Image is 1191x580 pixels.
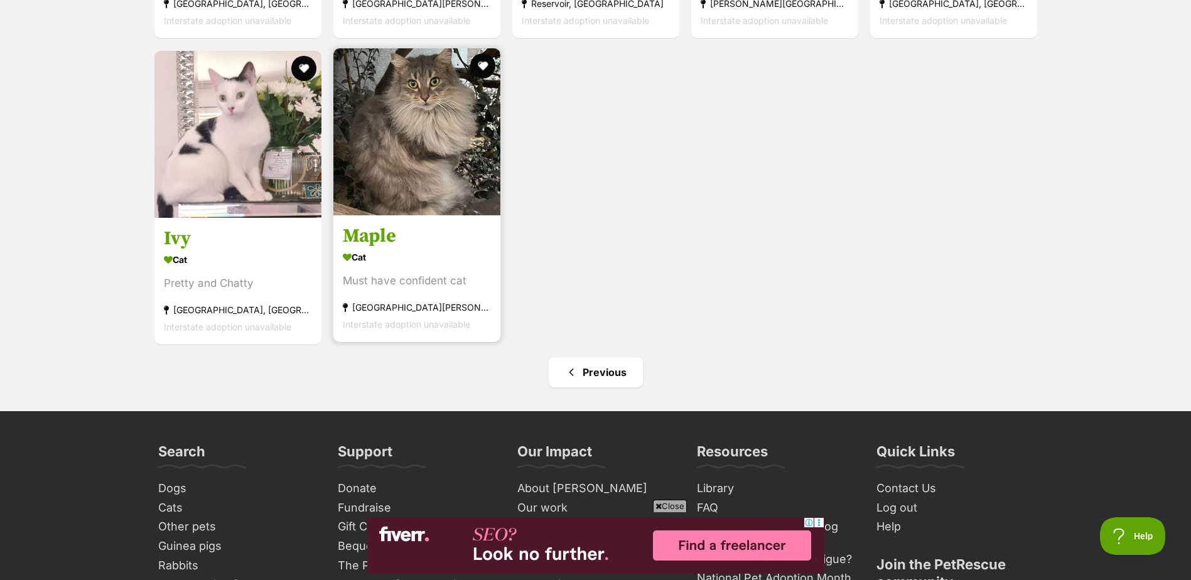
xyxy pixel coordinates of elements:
a: Contact Us [871,479,1038,498]
a: Cats [153,498,320,518]
a: Other pets [153,517,320,537]
span: Interstate adoption unavailable [701,16,828,26]
h3: Ivy [164,227,312,250]
span: Interstate adoption unavailable [880,16,1007,26]
a: Ivy Cat Pretty and Chatty [GEOGRAPHIC_DATA], [GEOGRAPHIC_DATA] Interstate adoption unavailable fa... [154,217,321,345]
img: Maple [333,48,500,215]
h3: Maple [343,224,491,248]
a: Maple Cat Must have confident cat [GEOGRAPHIC_DATA][PERSON_NAME], [GEOGRAPHIC_DATA] Interstate ad... [333,215,500,342]
h3: Resources [697,443,768,468]
a: Fundraise [333,498,500,518]
div: [GEOGRAPHIC_DATA], [GEOGRAPHIC_DATA] [164,301,312,318]
a: Our work [512,498,679,518]
a: Donate [333,479,500,498]
h3: Support [338,443,392,468]
div: Cat [343,248,491,266]
div: [GEOGRAPHIC_DATA][PERSON_NAME], [GEOGRAPHIC_DATA] [343,299,491,316]
a: Rabbits [153,556,320,576]
h3: Quick Links [876,443,955,468]
span: Interstate adoption unavailable [164,16,291,26]
span: Interstate adoption unavailable [522,16,649,26]
img: Ivy [154,51,321,218]
span: Interstate adoption unavailable [343,16,470,26]
button: favourite [291,56,316,81]
a: Gift Cards [333,517,500,537]
a: Log out [871,498,1038,518]
iframe: Help Scout Beacon - Open [1100,517,1166,555]
h3: Search [158,443,205,468]
div: Cat [164,250,312,269]
a: Previous page [549,357,643,387]
a: Help [871,517,1038,537]
a: About [PERSON_NAME] [512,479,679,498]
a: Guinea pigs [153,537,320,556]
a: Library [692,479,859,498]
a: Bequests [333,537,500,556]
div: Must have confident cat [343,272,491,289]
a: The PetRescue Bookshop [333,556,500,576]
span: Close [653,500,687,512]
iframe: Advertisement [367,517,824,574]
span: Interstate adoption unavailable [164,321,291,332]
button: favourite [470,53,495,78]
div: Pretty and Chatty [164,275,312,292]
span: Interstate adoption unavailable [343,319,470,330]
h3: Our Impact [517,443,592,468]
a: FAQ [692,498,859,518]
nav: Pagination [153,357,1038,387]
a: Dogs [153,479,320,498]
